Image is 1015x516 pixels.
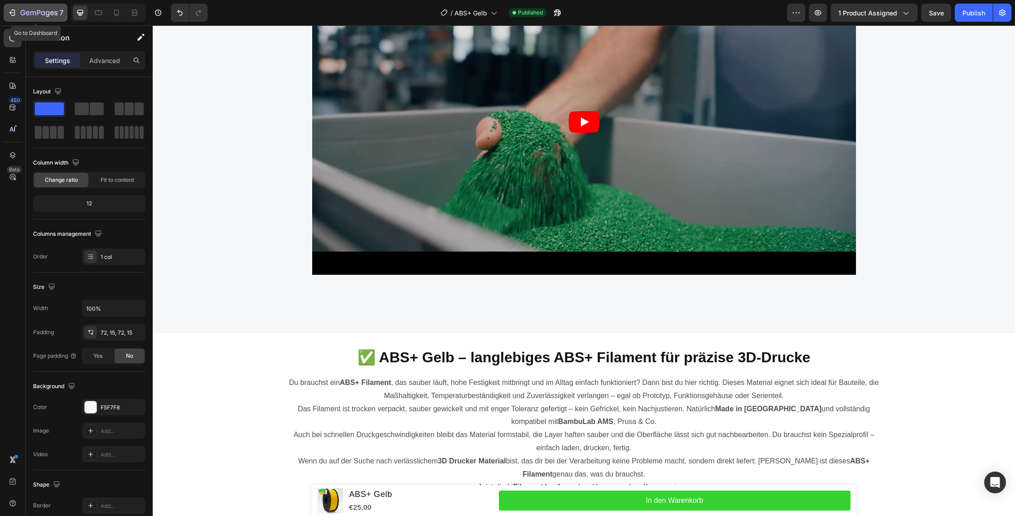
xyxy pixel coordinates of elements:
span: Fit to content [101,176,134,184]
p: Advanced [89,56,120,65]
p: Du brauchst ein , das sauber läuft, hohe Festigkeit mitbringt und im Alltag einfach funktioniert?... [130,351,732,377]
div: Open Intercom Messenger [984,472,1006,493]
strong: ABS+ Filament [370,432,717,453]
p: Jetzt direkt – ohne Umwege, ohne Kompromisse. [130,455,732,468]
div: Video [33,450,48,458]
strong: BambuLab AMS [405,392,460,400]
div: F5F7F8 [101,404,143,412]
span: ABS+ Gelb [454,8,487,18]
strong: Made in [GEOGRAPHIC_DATA] [562,380,669,387]
div: Beta [7,166,22,173]
button: Play [416,86,447,107]
div: Image [33,427,49,435]
div: 72, 15, 72, 15 [101,329,143,337]
div: Add... [101,427,143,435]
input: Auto [82,300,145,316]
div: Add... [101,502,143,510]
iframe: Design area [153,25,1015,516]
div: Size [33,281,57,293]
div: Layout [33,86,63,98]
span: Yes [93,352,102,360]
div: Column width [33,157,81,169]
button: In den Warenkorb [346,465,698,486]
p: Auch bei schnellen Druckgeschwindigkeiten bleibt das Material formstabil, die Layer haften sauber... [130,403,732,429]
div: Width [33,304,48,312]
button: Publish [955,4,993,22]
span: / [450,8,453,18]
p: Settings [45,56,70,65]
span: Save [929,9,944,17]
p: Section [44,32,118,43]
button: 7 [4,4,68,22]
div: 12 [35,197,144,210]
div: In den Warenkorb [493,469,551,482]
div: Padding [33,328,54,336]
div: Border [33,501,51,510]
button: Save [921,4,951,22]
p: 7 [59,7,63,18]
strong: Filament kaufen [360,458,416,465]
div: Undo/Redo [171,4,208,22]
div: Publish [962,8,985,18]
div: 450 [9,97,22,104]
strong: ABS+ Filament [187,353,238,361]
h1: ABS+ Gelb [196,462,241,476]
div: Columns management [33,228,104,240]
span: Change ratio [45,176,78,184]
div: Background [33,380,77,393]
strong: 3D Drucker Material [285,432,353,439]
span: No [126,352,133,360]
div: Shape [33,479,62,491]
h2: ✅ ABS+ Gelb – langlebiges ABS+ Filament für präzise 3D-Drucke [159,322,703,343]
div: 1 col [101,253,143,261]
div: Add... [101,451,143,459]
span: Published [518,9,543,17]
span: 1 product assigned [838,8,897,18]
div: Order [33,253,48,261]
button: 1 product assigned [831,4,918,22]
div: Page padding [33,352,77,360]
div: Color [33,403,47,411]
p: Wenn du auf der Suche nach verlässlichem bist, das dir bei der Verarbeitung keine Probleme macht,... [130,429,732,456]
p: Das Filament ist trocken verpackt, sauber gewickelt und mit enger Toleranz gefertigt – kein Gefri... [130,377,732,404]
div: €25,00 [196,476,241,488]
